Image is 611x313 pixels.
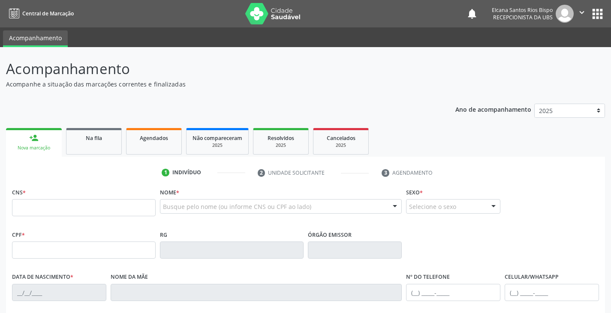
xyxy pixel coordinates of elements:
[493,14,553,21] span: Recepcionista da UBS
[111,271,148,284] label: Nome da mãe
[268,134,294,142] span: Resolvidos
[406,186,423,199] label: Sexo
[406,271,450,284] label: Nº do Telefone
[163,202,311,211] span: Busque pelo nome (ou informe CNS ou CPF ao lado)
[259,142,302,149] div: 2025
[160,228,167,241] label: RG
[406,284,500,301] input: (__) _____-_____
[455,104,531,114] p: Ano de acompanhamento
[160,186,179,199] label: Nome
[466,8,478,20] button: notifications
[12,284,106,301] input: __/__/____
[12,145,56,151] div: Nova marcação
[193,134,242,142] span: Não compareceram
[577,8,587,17] i: 
[6,6,74,21] a: Central de Marcação
[162,169,169,176] div: 1
[86,134,102,142] span: Na fila
[3,30,68,47] a: Acompanhamento
[193,142,242,149] div: 2025
[492,6,553,14] div: Elcana Santos Rios Bispo
[172,169,201,176] div: Indivíduo
[6,58,425,80] p: Acompanhamento
[327,134,355,142] span: Cancelados
[12,186,26,199] label: CNS
[140,134,168,142] span: Agendados
[22,10,74,17] span: Central de Marcação
[505,284,599,301] input: (__) _____-_____
[556,5,574,23] img: img
[6,80,425,89] p: Acompanhe a situação das marcações correntes e finalizadas
[29,133,39,143] div: person_add
[574,5,590,23] button: 
[319,142,362,149] div: 2025
[12,228,25,241] label: CPF
[409,202,456,211] span: Selecione o sexo
[308,228,352,241] label: Órgão emissor
[12,271,73,284] label: Data de nascimento
[590,6,605,21] button: apps
[505,271,559,284] label: Celular/WhatsApp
